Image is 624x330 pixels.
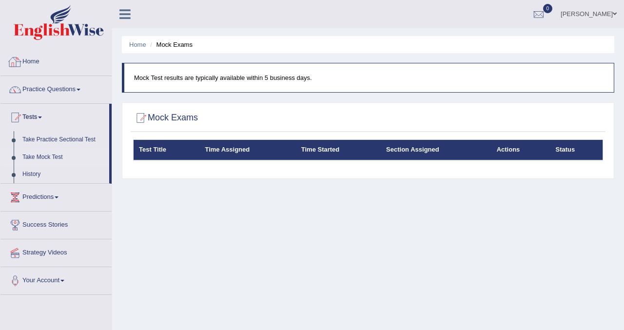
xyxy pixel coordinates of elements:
[199,140,295,160] th: Time Assigned
[296,140,381,160] th: Time Started
[543,4,553,13] span: 0
[18,149,109,166] a: Take Mock Test
[134,73,604,82] p: Mock Test results are typically available within 5 business days.
[18,131,109,149] a: Take Practice Sectional Test
[129,41,146,48] a: Home
[18,166,109,183] a: History
[0,184,112,208] a: Predictions
[0,267,112,291] a: Your Account
[491,140,550,160] th: Actions
[148,40,193,49] li: Mock Exams
[0,48,112,73] a: Home
[0,239,112,264] a: Strategy Videos
[550,140,603,160] th: Status
[134,140,200,160] th: Test Title
[133,111,198,125] h2: Mock Exams
[0,104,109,128] a: Tests
[0,76,112,100] a: Practice Questions
[381,140,491,160] th: Section Assigned
[0,212,112,236] a: Success Stories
